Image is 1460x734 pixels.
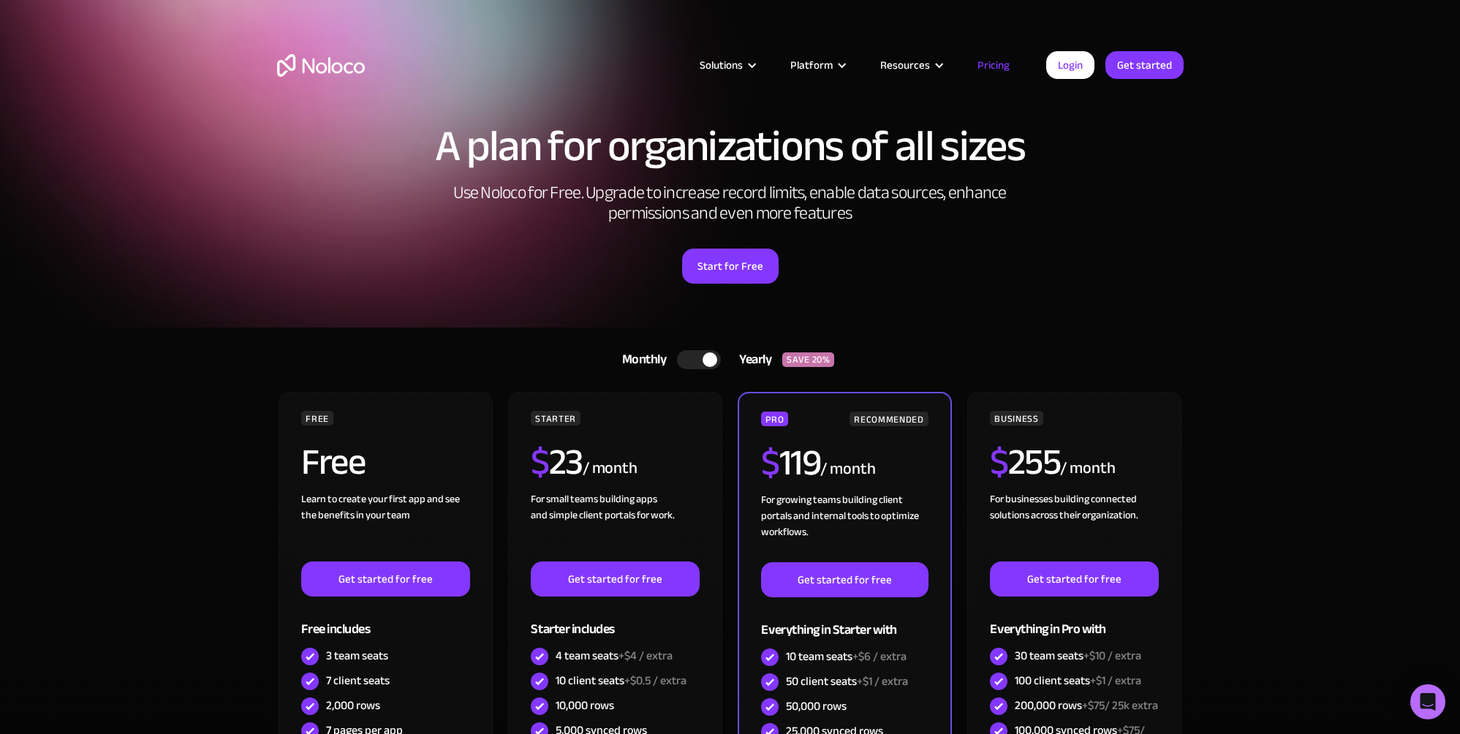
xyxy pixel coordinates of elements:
[990,561,1158,597] a: Get started for free
[556,673,686,689] div: 10 client seats
[1083,645,1141,667] span: +$10 / extra
[531,444,583,480] h2: 23
[556,697,614,714] div: 10,000 rows
[1060,457,1115,480] div: / month
[1410,684,1445,719] div: Open Intercom Messenger
[277,54,365,77] a: home
[438,183,1023,224] h2: Use Noloco for Free. Upgrade to increase record limits, enable data sources, enhance permissions ...
[301,491,469,561] div: Learn to create your first app and see the benefits in your team ‍
[959,56,1028,75] a: Pricing
[852,646,907,667] span: +$6 / extra
[700,56,743,75] div: Solutions
[583,457,638,480] div: / month
[790,56,833,75] div: Platform
[556,648,673,664] div: 4 team seats
[1015,648,1141,664] div: 30 team seats
[531,561,699,597] a: Get started for free
[624,670,686,692] span: +$0.5 / extra
[721,349,782,371] div: Yearly
[786,673,908,689] div: 50 client seats
[990,491,1158,561] div: For businesses building connected solutions across their organization. ‍
[531,597,699,644] div: Starter includes
[761,412,788,426] div: PRO
[786,698,847,714] div: 50,000 rows
[326,673,390,689] div: 7 client seats
[990,411,1043,425] div: BUSINESS
[301,444,365,480] h2: Free
[782,352,834,367] div: SAVE 20%
[1015,697,1158,714] div: 200,000 rows
[682,249,779,284] a: Start for Free
[862,56,959,75] div: Resources
[880,56,930,75] div: Resources
[326,697,380,714] div: 2,000 rows
[604,349,678,371] div: Monthly
[1046,51,1094,79] a: Login
[531,491,699,561] div: For small teams building apps and simple client portals for work. ‍
[990,597,1158,644] div: Everything in Pro with
[1082,695,1158,716] span: +$75/ 25k extra
[531,411,580,425] div: STARTER
[301,411,333,425] div: FREE
[1105,51,1184,79] a: Get started
[531,428,549,496] span: $
[761,597,928,645] div: Everything in Starter with
[277,124,1184,168] h1: A plan for organizations of all sizes
[1015,673,1141,689] div: 100 client seats
[990,444,1060,480] h2: 255
[857,670,908,692] span: +$1 / extra
[786,648,907,665] div: 10 team seats
[301,597,469,644] div: Free includes
[990,428,1008,496] span: $
[301,561,469,597] a: Get started for free
[761,562,928,597] a: Get started for free
[850,412,928,426] div: RECOMMENDED
[761,492,928,562] div: For growing teams building client portals and internal tools to optimize workflows.
[761,428,779,497] span: $
[820,458,875,481] div: / month
[619,645,673,667] span: +$4 / extra
[761,444,820,481] h2: 119
[681,56,772,75] div: Solutions
[1090,670,1141,692] span: +$1 / extra
[772,56,862,75] div: Platform
[326,648,388,664] div: 3 team seats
